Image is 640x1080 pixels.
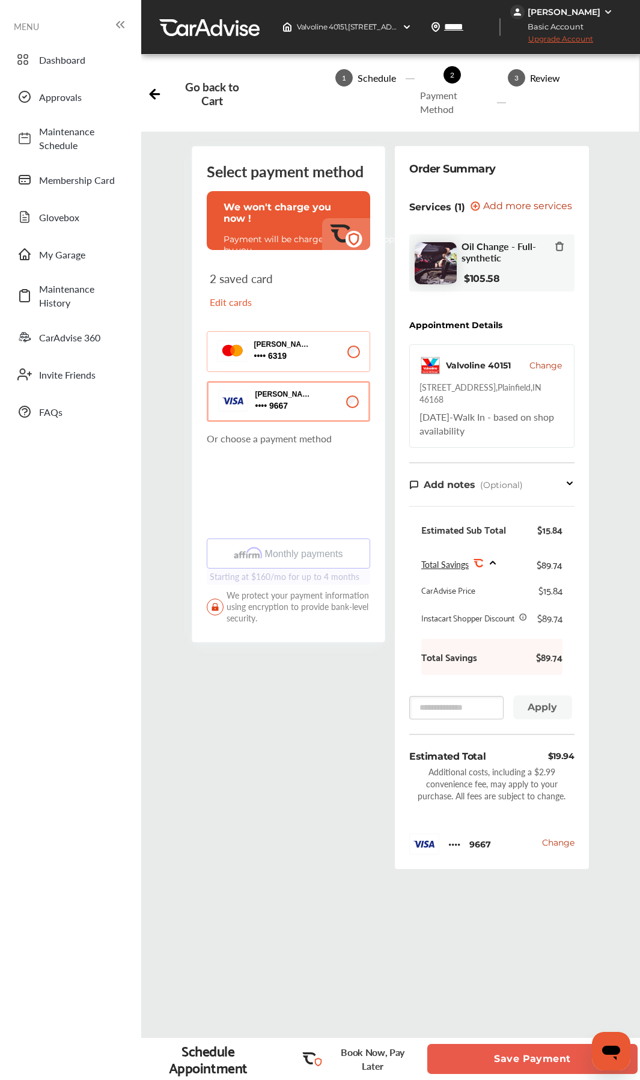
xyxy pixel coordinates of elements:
span: Total Savings [421,558,469,570]
div: Instacart Shopper Discount [421,612,514,624]
div: Additional costs, including a $2.99 convenience fee, may apply to your purchase. All fees are sub... [409,766,574,802]
b: $89.74 [526,651,562,663]
a: FAQs [11,396,129,427]
p: Payment will be charged upon work approval by you. [224,234,422,255]
span: Dashboard [39,53,123,67]
div: [PERSON_NAME] [528,7,600,17]
a: Maintenance History [11,276,129,316]
div: Appointment Details [409,320,502,330]
span: 1 [335,69,353,87]
div: $15.84 [537,523,562,535]
a: Approvals [11,81,129,112]
p: 9667 [255,400,267,412]
img: header-home-logo.8d720a4f.svg [282,22,292,32]
p: We won't charge you now ! [224,201,354,224]
b: Total Savings [421,651,477,663]
img: header-divider.bc55588e.svg [499,18,501,36]
p: Or choose a payment method [207,432,371,445]
div: $89.74 [537,556,562,572]
span: - [450,410,453,424]
div: 2 saved card [210,272,285,319]
p: Book Now, Pay Later [330,1045,415,1073]
span: Approvals [39,90,123,104]
span: FAQs [39,405,123,419]
a: Invite Friends [11,359,129,390]
a: Add more services [471,201,574,213]
iframe: PayPal [207,457,371,526]
img: logo-valvoline.png [419,355,441,376]
iframe: Button to launch messaging window [592,1032,630,1070]
div: Go back to Cart [174,80,251,108]
img: LockIcon.bb451512.svg [207,599,224,615]
button: Apply [513,695,572,719]
a: Glovebox [11,201,129,233]
span: Membership Card [39,173,123,187]
img: Visa.svg [409,834,439,855]
div: Review [525,71,565,85]
span: [DATE] [419,410,450,424]
p: 6319 [254,350,266,362]
p: Services (1) [409,201,465,213]
span: Change [542,837,574,848]
span: Invite Friends [39,368,123,382]
img: oil-change-thumb.jpg [415,242,457,284]
b: $105.58 [464,273,500,284]
span: CarAdvise 360 [39,331,123,344]
img: header-down-arrow.9dd2ce7d.svg [402,22,412,32]
span: MENU [14,22,39,31]
span: (Optional) [480,480,523,490]
div: Select payment method [207,161,371,182]
div: Payment Method [415,88,490,116]
div: $19.94 [548,749,574,763]
span: 9667 [448,838,460,850]
div: $15.84 [538,584,562,596]
div: Estimated Sub Total [421,523,506,535]
span: Valvoline 40151 , [STREET_ADDRESS] Plainfield , IN 46168 [297,22,481,31]
span: Basic Account [511,20,593,33]
span: 3 [508,69,525,87]
p: Edit cards [210,295,285,309]
button: [PERSON_NAME] 9667 9667 [207,381,371,422]
button: Save Payment [427,1044,638,1074]
span: Maintenance Schedule [39,124,123,152]
div: Walk In - based on shop availability [419,410,564,438]
button: Change [529,359,562,371]
span: 2 [443,66,461,84]
span: Oil Change - Full-synthetic [462,240,555,263]
img: note-icon.db9493fa.svg [409,480,419,490]
div: CarAdvise Price [421,584,475,596]
div: $89.74 [537,612,562,624]
img: jVpblrzwTbfkPYzPPzSLxeg0AAAAASUVORK5CYII= [510,5,525,19]
img: WGsFRI8htEPBVLJbROoPRyZpYNWhNONpIPPETTm6eUC0GeLEiAAAAAElFTkSuQmCC [603,7,613,17]
a: My Garage [11,239,129,270]
div: Schedule Appointment [141,1042,275,1076]
div: Valvoline 40151 [446,359,511,371]
a: CarAdvise 360 [11,322,129,353]
span: My Garage [39,248,123,261]
span: Add notes [424,479,475,490]
button: [PERSON_NAME] 6319 6319 [207,331,371,372]
a: Dashboard [11,44,129,75]
div: Estimated Total [409,749,486,763]
div: Order Summary [409,160,496,177]
span: 9667 [469,839,491,850]
img: location_vector.a44bc228.svg [431,22,440,32]
p: [PERSON_NAME] [255,390,315,398]
div: [STREET_ADDRESS] , Plainfield , IN 46168 [419,381,564,405]
a: Maintenance Schedule [11,118,129,158]
span: Upgrade Account [510,34,593,49]
span: 6319 [254,350,314,362]
button: Add more services [471,201,572,213]
span: Glovebox [39,210,123,224]
a: Membership Card [11,164,129,195]
span: 9667 [255,400,315,412]
div: Schedule [353,71,401,85]
span: We protect your payment information using encryption to provide bank-level security. [207,590,371,624]
p: [PERSON_NAME] [254,340,314,349]
span: Add more services [483,201,572,213]
span: Maintenance History [39,282,123,310]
